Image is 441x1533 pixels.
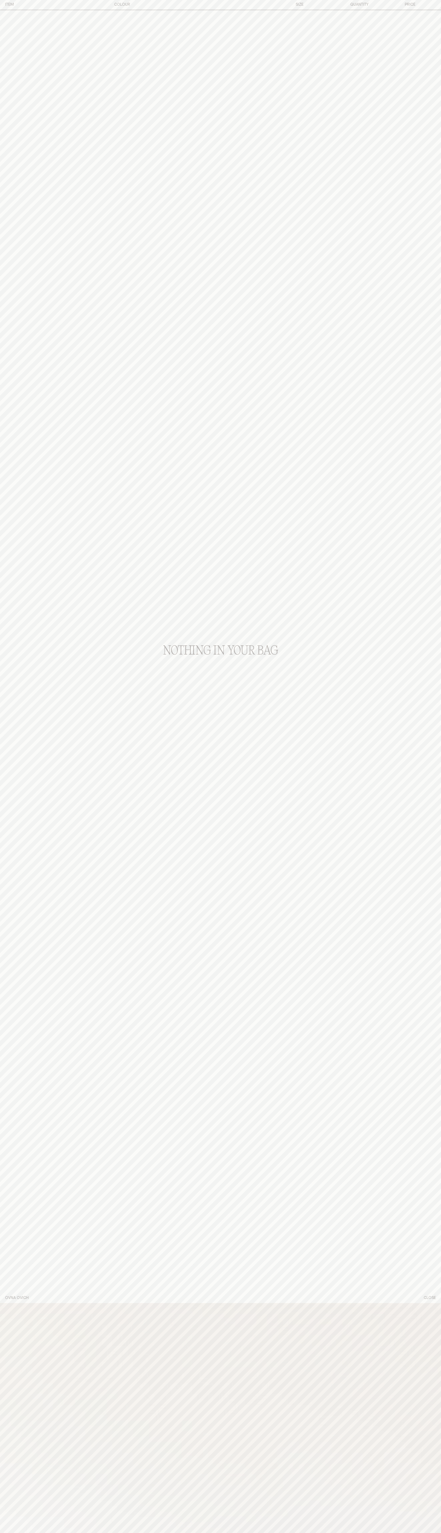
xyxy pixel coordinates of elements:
[114,2,200,8] h3: Colour
[163,644,278,659] div: Nothing in your bag
[5,2,91,8] h3: Item
[5,1296,29,1300] a: Home
[405,2,436,8] h3: Price
[350,2,381,8] h3: Quantity
[424,1295,436,1301] button: Close Cart
[296,2,327,8] h3: Size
